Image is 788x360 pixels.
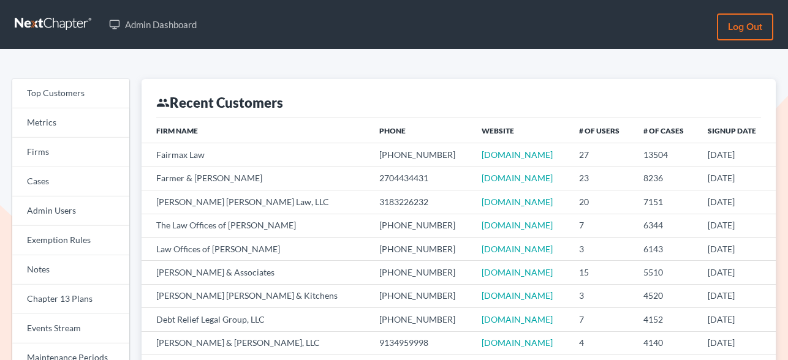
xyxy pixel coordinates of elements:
[698,331,776,354] td: [DATE]
[12,197,129,226] a: Admin Users
[698,190,776,214] td: [DATE]
[142,214,369,237] td: The Law Offices of [PERSON_NAME]
[369,237,472,260] td: [PHONE_NUMBER]
[482,290,553,301] a: [DOMAIN_NAME]
[369,331,472,354] td: 9134959998
[142,284,369,307] td: [PERSON_NAME] [PERSON_NAME] & Kitchens
[698,167,776,190] td: [DATE]
[156,96,170,110] i: group
[142,190,369,214] td: [PERSON_NAME] [PERSON_NAME] Law, LLC
[569,284,634,307] td: 3
[698,118,776,143] th: Signup Date
[482,149,553,160] a: [DOMAIN_NAME]
[12,167,129,197] a: Cases
[634,331,698,354] td: 4140
[142,261,369,284] td: [PERSON_NAME] & Associates
[472,118,569,143] th: Website
[369,143,472,167] td: [PHONE_NUMBER]
[634,118,698,143] th: # of Cases
[12,226,129,255] a: Exemption Rules
[103,13,203,36] a: Admin Dashboard
[634,284,698,307] td: 4520
[634,167,698,190] td: 8236
[482,220,553,230] a: [DOMAIN_NAME]
[369,167,472,190] td: 2704434431
[142,308,369,331] td: Debt Relief Legal Group, LLC
[12,108,129,138] a: Metrics
[698,261,776,284] td: [DATE]
[142,143,369,167] td: Fairmax Law
[12,79,129,108] a: Top Customers
[12,138,129,167] a: Firms
[142,237,369,260] td: Law Offices of [PERSON_NAME]
[634,237,698,260] td: 6143
[142,331,369,354] td: [PERSON_NAME] & [PERSON_NAME], LLC
[634,214,698,237] td: 6344
[569,167,634,190] td: 23
[142,118,369,143] th: Firm Name
[634,190,698,214] td: 7151
[482,337,553,348] a: [DOMAIN_NAME]
[698,308,776,331] td: [DATE]
[569,308,634,331] td: 7
[569,331,634,354] td: 4
[369,118,472,143] th: Phone
[569,214,634,237] td: 7
[156,94,283,111] div: Recent Customers
[698,237,776,260] td: [DATE]
[12,285,129,314] a: Chapter 13 Plans
[369,190,472,214] td: 3183226232
[482,197,553,207] a: [DOMAIN_NAME]
[569,261,634,284] td: 15
[569,237,634,260] td: 3
[482,173,553,183] a: [DOMAIN_NAME]
[369,308,472,331] td: [PHONE_NUMBER]
[569,118,634,143] th: # of Users
[12,255,129,285] a: Notes
[698,143,776,167] td: [DATE]
[369,261,472,284] td: [PHONE_NUMBER]
[717,13,773,40] a: Log out
[634,261,698,284] td: 5510
[634,143,698,167] td: 13504
[369,214,472,237] td: [PHONE_NUMBER]
[369,284,472,307] td: [PHONE_NUMBER]
[482,244,553,254] a: [DOMAIN_NAME]
[698,214,776,237] td: [DATE]
[482,267,553,277] a: [DOMAIN_NAME]
[698,284,776,307] td: [DATE]
[142,167,369,190] td: Farmer & [PERSON_NAME]
[634,308,698,331] td: 4152
[482,314,553,324] a: [DOMAIN_NAME]
[12,314,129,343] a: Events Stream
[569,143,634,167] td: 27
[569,190,634,214] td: 20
